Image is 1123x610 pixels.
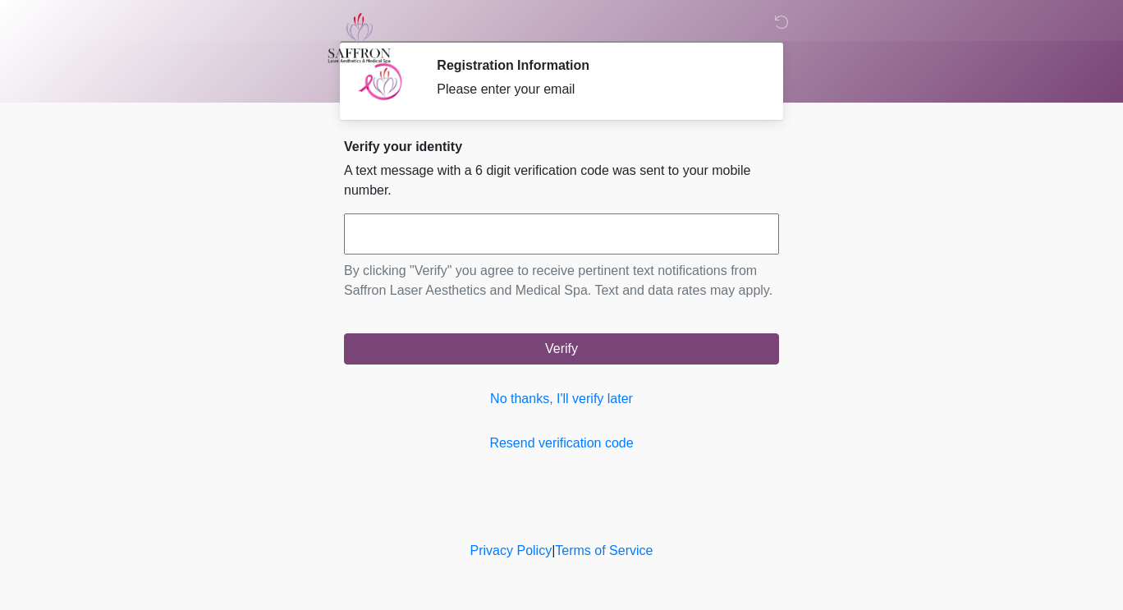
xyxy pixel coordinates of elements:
img: Agent Avatar [356,57,406,107]
div: Please enter your email [437,80,754,99]
button: Verify [344,333,779,365]
h2: Verify your identity [344,139,779,154]
a: No thanks, I'll verify later [344,389,779,409]
p: By clicking "Verify" you agree to receive pertinent text notifications from Saffron Laser Aesthet... [344,261,779,300]
img: Saffron Laser Aesthetics and Medical Spa Logo [328,12,392,63]
a: Resend verification code [344,433,779,453]
a: Privacy Policy [470,543,552,557]
p: A text message with a 6 digit verification code was sent to your mobile number. [344,161,779,200]
a: | [552,543,555,557]
a: Terms of Service [555,543,653,557]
